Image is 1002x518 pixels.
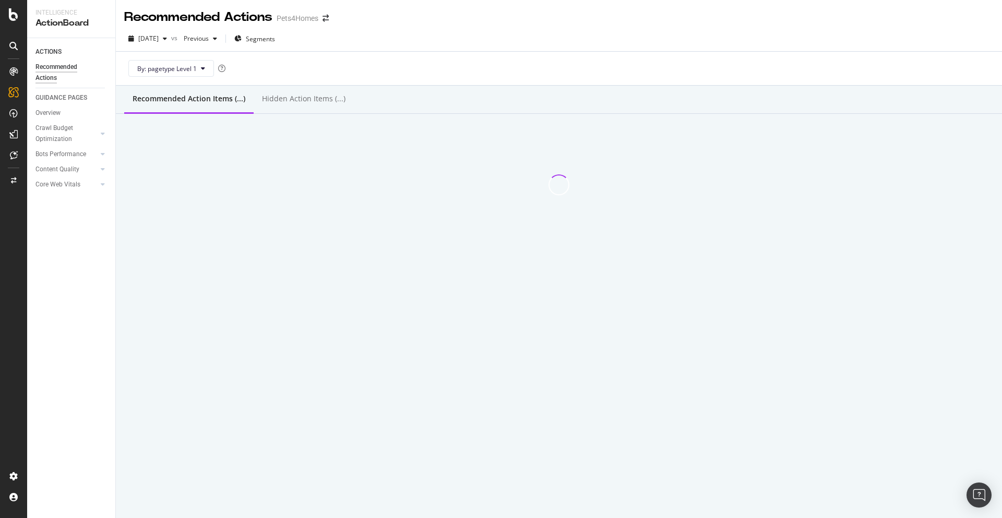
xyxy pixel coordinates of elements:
div: GUIDANCE PAGES [35,92,87,103]
a: Content Quality [35,164,98,175]
div: Overview [35,108,61,119]
a: Overview [35,108,108,119]
a: ACTIONS [35,46,108,57]
div: Pets4Homes [277,13,318,23]
span: By: pagetype Level 1 [137,64,197,73]
div: ACTIONS [35,46,62,57]
a: Crawl Budget Optimization [35,123,98,145]
div: ActionBoard [35,17,107,29]
a: Core Web Vitals [35,179,98,190]
button: [DATE] [124,30,171,47]
div: Recommended Action Items (...) [133,93,245,104]
div: Hidden Action Items (...) [262,93,345,104]
span: Previous [180,34,209,43]
button: Previous [180,30,221,47]
div: Recommended Actions [35,62,98,84]
div: Bots Performance [35,149,86,160]
span: 2025 Oct. 12th [138,34,159,43]
a: Recommended Actions [35,62,108,84]
span: Segments [246,34,275,43]
button: Segments [230,30,279,47]
div: Open Intercom Messenger [967,482,992,508]
a: Bots Performance [35,149,98,160]
span: vs [171,33,180,42]
div: Intelligence [35,8,107,17]
a: GUIDANCE PAGES [35,92,108,103]
div: Content Quality [35,164,79,175]
div: Crawl Budget Optimization [35,123,90,145]
button: By: pagetype Level 1 [128,60,214,77]
div: Core Web Vitals [35,179,80,190]
div: arrow-right-arrow-left [323,15,329,22]
div: Recommended Actions [124,8,272,26]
